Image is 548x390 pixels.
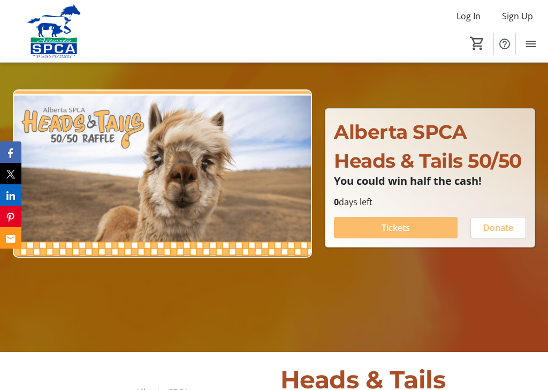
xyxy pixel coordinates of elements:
[334,149,522,172] span: Heads & Tails 50/50
[334,175,526,187] p: You could win half the cash!
[502,10,533,22] span: Sign Up
[334,196,339,208] span: 0
[334,217,458,238] button: Tickets
[494,33,515,55] button: Help
[334,120,467,144] span: Alberta SPCA
[493,7,542,25] button: Sign Up
[448,7,489,25] button: Log In
[468,34,487,53] button: Cart
[456,10,481,22] span: Log In
[382,221,410,234] span: Tickets
[470,217,526,238] button: Donate
[483,221,513,234] span: Donate
[520,33,542,55] button: Menu
[6,4,102,58] img: Alberta SPCA's Logo
[334,196,526,208] p: days left
[13,89,312,258] img: Campaign CTA Media Photo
